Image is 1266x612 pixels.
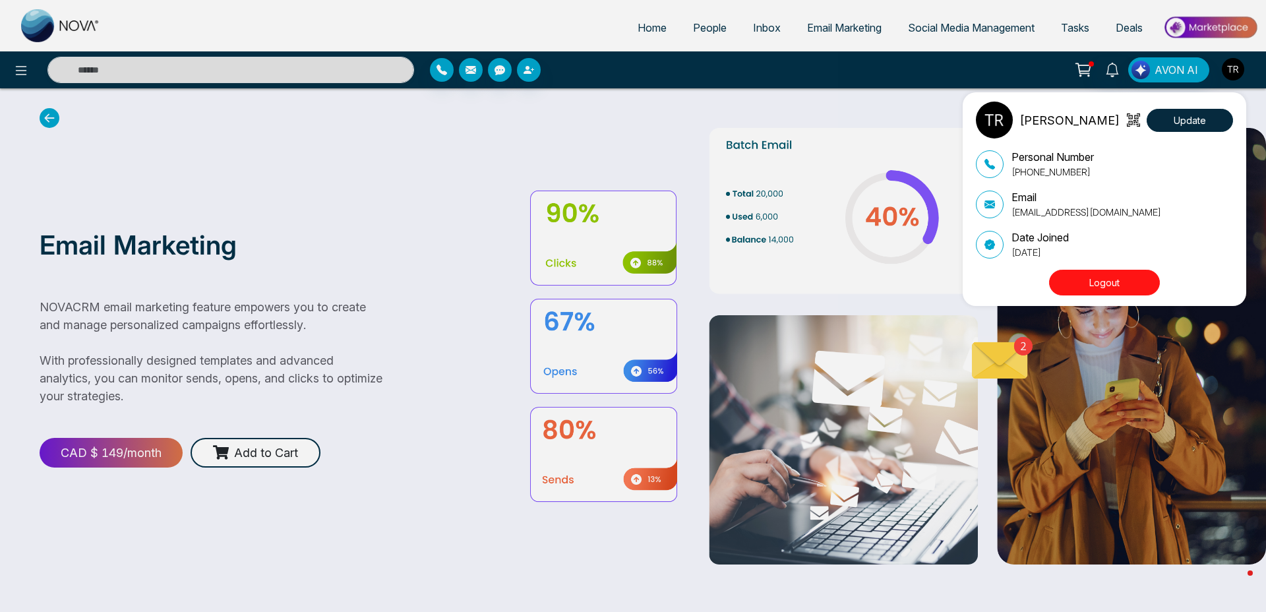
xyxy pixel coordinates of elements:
p: Personal Number [1011,149,1094,165]
button: Logout [1049,270,1160,295]
button: Update [1147,109,1233,132]
p: [DATE] [1011,245,1069,259]
p: Date Joined [1011,229,1069,245]
p: [PERSON_NAME] [1019,111,1120,129]
iframe: Intercom live chat [1221,567,1253,599]
p: Email [1011,189,1161,205]
p: [PHONE_NUMBER] [1011,165,1094,179]
p: [EMAIL_ADDRESS][DOMAIN_NAME] [1011,205,1161,219]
